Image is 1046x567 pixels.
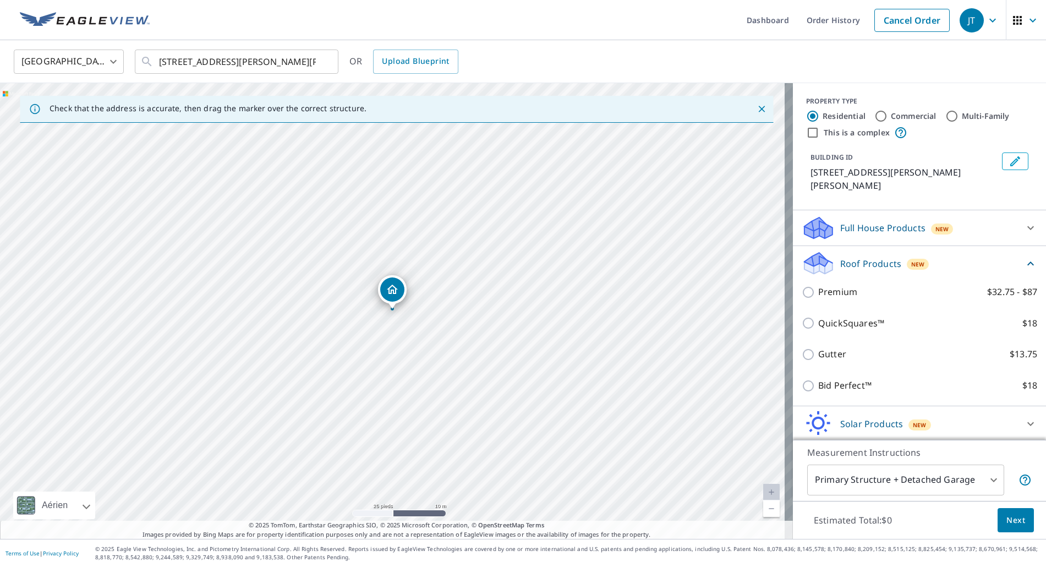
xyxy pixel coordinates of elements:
p: $18 [1022,317,1037,330]
span: © 2025 TomTom, Earthstar Geographics SIO, © 2025 Microsoft Corporation, © [249,521,544,530]
div: OR [349,50,458,74]
span: Your report will include the primary structure and a detached garage if one exists. [1018,473,1032,487]
a: Cancel Order [874,9,950,32]
button: Close [754,102,769,116]
div: PROPERTY TYPE [806,96,1033,106]
p: | [6,550,79,557]
label: Multi-Family [962,111,1010,122]
p: Gutter [818,347,846,361]
div: Aérien [13,492,95,519]
a: Privacy Policy [43,549,79,557]
p: $13.75 [1010,347,1037,361]
a: Niveau actuel 20, Effectuer un zoom arrière [763,500,780,517]
a: OpenStreetMap [478,521,524,529]
button: Edit building 1 [1002,152,1028,170]
div: [GEOGRAPHIC_DATA] [14,46,124,77]
label: Residential [823,111,866,122]
a: Upload Blueprint [373,50,458,74]
div: JT [960,8,984,32]
div: Roof ProductsNew [802,250,1037,276]
p: $18 [1022,379,1037,392]
label: Commercial [891,111,937,122]
span: Next [1006,514,1025,527]
p: QuickSquares™ [818,317,884,330]
p: Solar Products [840,417,903,430]
label: This is a complex [824,127,890,138]
p: [STREET_ADDRESS][PERSON_NAME][PERSON_NAME] [810,166,998,192]
p: $32.75 - $87 [987,285,1037,299]
div: Primary Structure + Detached Garage [807,465,1004,495]
a: Niveau actuel 20, Effectuer un zoom avant Désactivé [763,484,780,500]
p: Full House Products [840,221,925,235]
div: Full House ProductsNew [802,215,1037,241]
button: Next [998,508,1034,533]
p: © 2025 Eagle View Technologies, Inc. and Pictometry International Corp. All Rights Reserved. Repo... [95,545,1040,561]
p: BUILDING ID [810,152,853,162]
p: Premium [818,285,857,299]
p: Bid Perfect™ [818,379,872,392]
p: Measurement Instructions [807,446,1032,459]
div: Solar ProductsNew [802,411,1037,437]
p: Estimated Total: $0 [805,508,901,532]
p: Check that the address is accurate, then drag the marker over the correct structure. [50,103,366,113]
p: Roof Products [840,257,901,270]
span: Upload Blueprint [382,54,449,68]
span: New [913,421,927,429]
span: New [935,225,949,233]
img: EV Logo [20,12,150,29]
span: New [911,260,925,269]
div: Dropped pin, building 1, Residential property, 45 ST PATRICE SAINT-PATRICE-DE-SHERRINGTON QC J0L2N0 [378,275,407,309]
a: Terms of Use [6,549,40,557]
a: Terms [526,521,544,529]
input: Search by address or latitude-longitude [159,46,316,77]
div: Aérien [39,492,71,519]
